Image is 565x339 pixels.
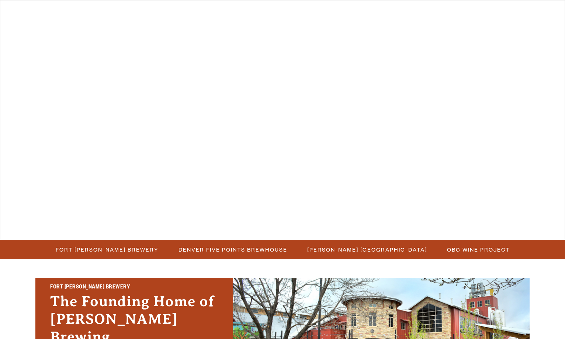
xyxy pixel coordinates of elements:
span: [PERSON_NAME] [GEOGRAPHIC_DATA] [308,244,427,255]
a: Gear [160,5,190,21]
span: Beer [29,9,47,15]
a: OBC Wine Project [443,244,514,255]
a: Beer [24,5,52,21]
a: Winery [218,5,257,21]
a: Beer Finder [475,5,531,21]
span: Impact [414,9,441,15]
span: OBC Wine Project [447,244,510,255]
h2: Fort [PERSON_NAME] Brewery [50,283,218,293]
a: Our Story [328,5,380,21]
a: Odell Home [277,5,305,21]
span: Denver Five Points Brewhouse [179,244,288,255]
a: Impact [409,5,446,21]
span: Our Story [333,9,375,15]
span: Gear [164,9,185,15]
a: Denver Five Points Brewhouse [174,244,291,255]
a: Fort [PERSON_NAME] Brewery [52,244,163,255]
span: Fort [PERSON_NAME] Brewery [56,244,159,255]
span: Winery [223,9,253,15]
span: Beer Finder [479,9,526,15]
a: Taprooms [80,5,131,21]
span: Taprooms [85,9,126,15]
a: [PERSON_NAME] [GEOGRAPHIC_DATA] [303,244,431,255]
